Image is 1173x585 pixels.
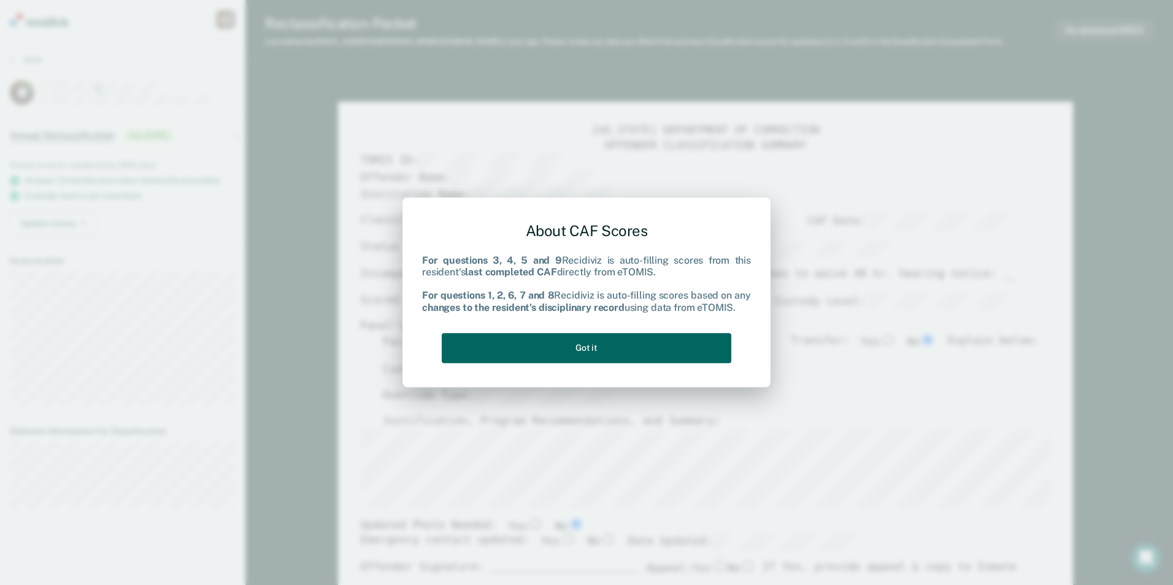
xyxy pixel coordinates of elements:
b: changes to the resident's disciplinary record [422,302,625,313]
div: Recidiviz is auto-filling scores from this resident's directly from eTOMIS. Recidiviz is auto-fil... [422,254,751,313]
b: For questions 1, 2, 6, 7 and 8 [422,290,554,302]
button: Got it [442,333,731,363]
div: About CAF Scores [422,212,751,250]
b: last completed CAF [465,266,556,278]
b: For questions 3, 4, 5 and 9 [422,254,562,266]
